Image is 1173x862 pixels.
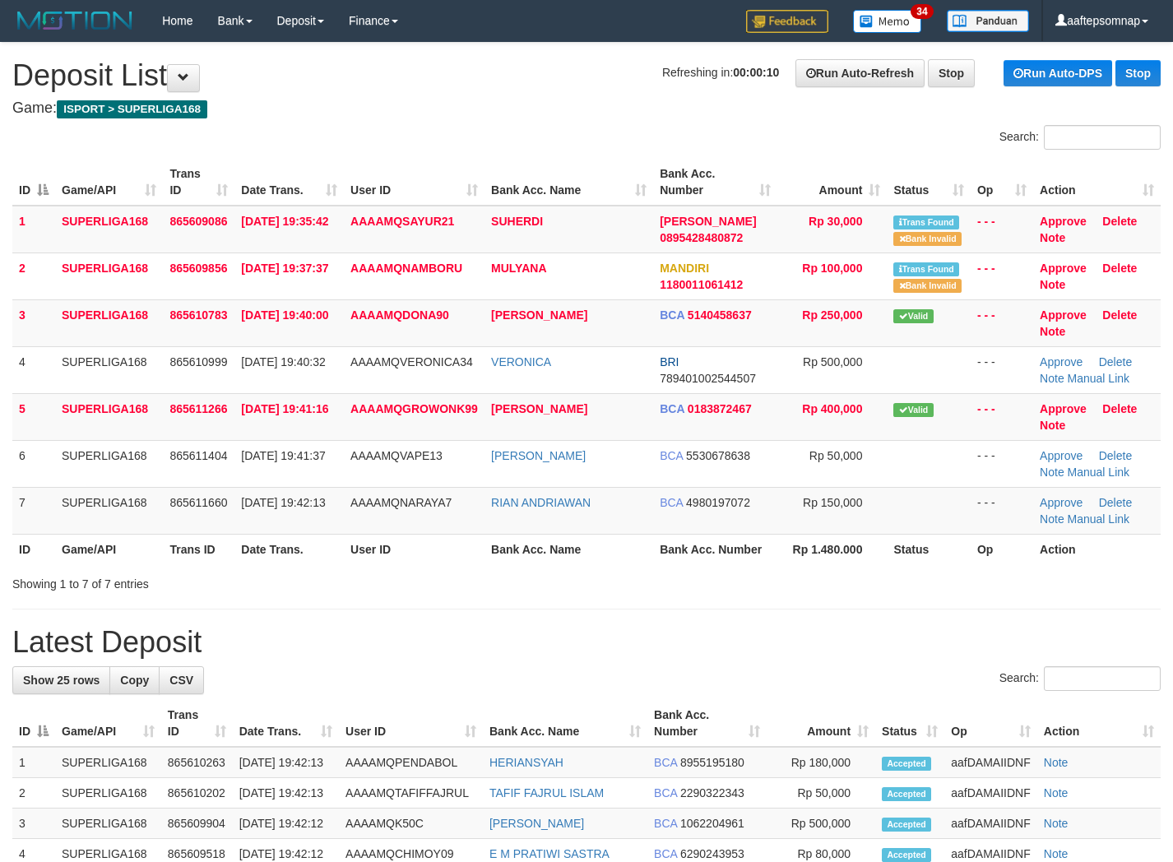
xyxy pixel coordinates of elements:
a: Approve [1040,449,1083,462]
a: [PERSON_NAME] [489,817,584,830]
span: MANDIRI [660,262,709,275]
span: 865611660 [169,496,227,509]
td: aafDAMAIIDNF [944,809,1036,839]
span: Copy 1180011061412 to clipboard [660,278,743,291]
span: AAAAMQNAMBORU [350,262,462,275]
span: Rp 100,000 [802,262,862,275]
img: MOTION_logo.png [12,8,137,33]
a: Delete [1099,496,1132,509]
a: Run Auto-DPS [1004,60,1112,86]
td: AAAAMQTAFIFFAJRUL [339,778,483,809]
a: HERIANSYAH [489,756,563,769]
span: 865610783 [169,308,227,322]
a: [PERSON_NAME] [491,308,587,322]
a: Note [1040,325,1065,338]
span: BCA [654,756,677,769]
a: Manual Link [1068,512,1130,526]
span: Copy 0895428480872 to clipboard [660,231,743,244]
th: Trans ID [163,534,234,564]
a: Stop [1115,60,1161,86]
td: AAAAMQK50C [339,809,483,839]
td: - - - [971,440,1033,487]
label: Search: [999,125,1161,150]
a: Delete [1102,215,1137,228]
span: AAAAMQVAPE13 [350,449,443,462]
td: SUPERLIGA168 [55,206,163,253]
td: - - - [971,299,1033,346]
a: Delete [1102,308,1137,322]
td: - - - [971,253,1033,299]
th: Action [1033,534,1161,564]
th: Bank Acc. Name [484,534,653,564]
input: Search: [1044,125,1161,150]
span: BCA [660,449,683,462]
a: Copy [109,666,160,694]
strong: 00:00:10 [733,66,779,79]
a: Note [1040,372,1064,385]
span: Accepted [882,818,931,832]
a: Approve [1040,262,1087,275]
span: BCA [654,817,677,830]
th: Action: activate to sort column ascending [1037,700,1161,747]
th: Amount: activate to sort column ascending [767,700,875,747]
a: [PERSON_NAME] [491,449,586,462]
span: Copy 5140458637 to clipboard [688,308,752,322]
span: Copy 1062204961 to clipboard [680,817,744,830]
span: [DATE] 19:41:16 [241,402,328,415]
td: 5 [12,393,55,440]
span: Accepted [882,757,931,771]
th: Date Trans.: activate to sort column ascending [233,700,339,747]
span: Copy 8955195180 to clipboard [680,756,744,769]
td: 6 [12,440,55,487]
a: Note [1044,756,1069,769]
span: Copy [120,674,149,687]
a: RIAN ANDRIAWAN [491,496,591,509]
span: Accepted [882,848,931,862]
a: Approve [1040,355,1083,368]
h4: Game: [12,100,1161,117]
a: Note [1040,512,1064,526]
a: CSV [159,666,204,694]
td: - - - [971,393,1033,440]
a: Manual Link [1068,372,1130,385]
a: Approve [1040,402,1087,415]
h1: Deposit List [12,59,1161,92]
span: 865609856 [169,262,227,275]
span: AAAAMQVERONICA34 [350,355,473,368]
th: Game/API: activate to sort column ascending [55,159,163,206]
th: Bank Acc. Number: activate to sort column ascending [653,159,777,206]
h1: Latest Deposit [12,626,1161,659]
input: Search: [1044,666,1161,691]
th: Bank Acc. Number: activate to sort column ascending [647,700,767,747]
img: panduan.png [947,10,1029,32]
td: SUPERLIGA168 [55,778,161,809]
td: 2 [12,253,55,299]
span: Valid transaction [893,403,933,417]
td: 2 [12,778,55,809]
td: - - - [971,346,1033,393]
td: 3 [12,299,55,346]
th: Action: activate to sort column ascending [1033,159,1161,206]
a: Note [1040,278,1065,291]
a: Stop [928,59,975,87]
span: 865610999 [169,355,227,368]
span: Valid transaction [893,309,933,323]
span: Copy 6290243953 to clipboard [680,847,744,860]
td: SUPERLIGA168 [55,809,161,839]
span: BCA [654,786,677,799]
span: [DATE] 19:35:42 [241,215,328,228]
a: VERONICA [491,355,551,368]
th: Status: activate to sort column ascending [887,159,971,206]
span: AAAAMQGROWONK99 [350,402,478,415]
span: Rp 250,000 [802,308,862,322]
td: Rp 50,000 [767,778,875,809]
a: Note [1040,419,1065,432]
a: Note [1040,231,1065,244]
span: Rp 30,000 [809,215,862,228]
th: Date Trans. [234,534,344,564]
td: SUPERLIGA168 [55,747,161,778]
span: Show 25 rows [23,674,100,687]
th: ID [12,534,55,564]
a: Delete [1099,449,1132,462]
span: Bank is not match [893,232,961,246]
